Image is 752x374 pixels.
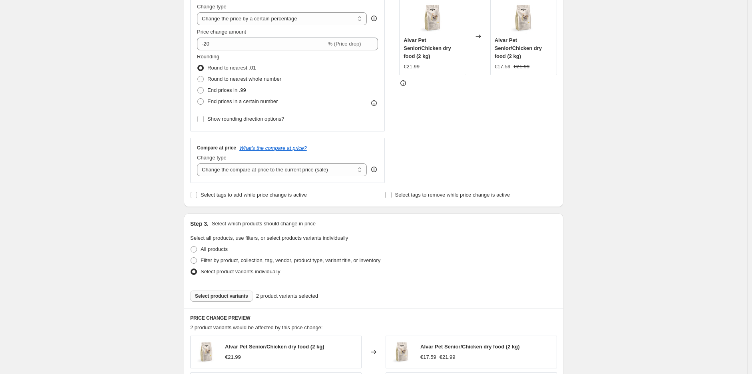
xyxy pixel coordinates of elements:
span: Show rounding direction options? [207,116,284,122]
span: 2 product variants selected [256,292,318,300]
button: Select product variants [190,290,253,302]
span: Round to nearest whole number [207,76,281,82]
span: Price change amount [197,29,246,35]
h3: Compare at price [197,145,236,151]
input: -15 [197,38,326,50]
span: Alvar Pet Senior/Chicken dry food (2 kg) [225,344,324,350]
button: What's the compare at price? [239,145,307,151]
strike: €21.99 [513,63,529,71]
img: AlvarPet_SeniorChicken_80x.jpg [417,2,449,34]
span: Filter by product, collection, tag, vendor, product type, variant title, or inventory [201,257,380,263]
img: AlvarPet_SeniorChicken_80x.jpg [390,340,414,364]
span: Select product variants [195,293,248,299]
div: €21.99 [404,63,420,71]
span: Round to nearest .01 [207,65,256,71]
span: Select tags to remove while price change is active [395,192,510,198]
span: End prices in a certain number [207,98,278,104]
strike: €21.99 [440,353,456,361]
span: 2 product variants would be affected by this price change: [190,324,322,330]
span: Select product variants individually [201,269,280,275]
img: AlvarPet_SeniorChicken_80x.jpg [195,340,219,364]
h6: PRICE CHANGE PREVIEW [190,315,557,321]
span: Select tags to add while price change is active [201,192,307,198]
span: Select all products, use filters, or select products variants individually [190,235,348,241]
div: help [370,165,378,173]
span: Change type [197,155,227,161]
span: All products [201,246,228,252]
span: Alvar Pet Senior/Chicken dry food (2 kg) [404,37,451,59]
span: Alvar Pet Senior/Chicken dry food (2 kg) [420,344,520,350]
img: AlvarPet_SeniorChicken_80x.jpg [507,2,539,34]
div: €17.59 [495,63,511,71]
div: help [370,14,378,22]
span: End prices in .99 [207,87,246,93]
span: Change type [197,4,227,10]
span: Alvar Pet Senior/Chicken dry food (2 kg) [495,37,542,59]
span: % (Price drop) [328,41,361,47]
p: Select which products should change in price [212,220,316,228]
span: Rounding [197,54,219,60]
div: €17.59 [420,353,436,361]
div: €21.99 [225,353,241,361]
h2: Step 3. [190,220,209,228]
